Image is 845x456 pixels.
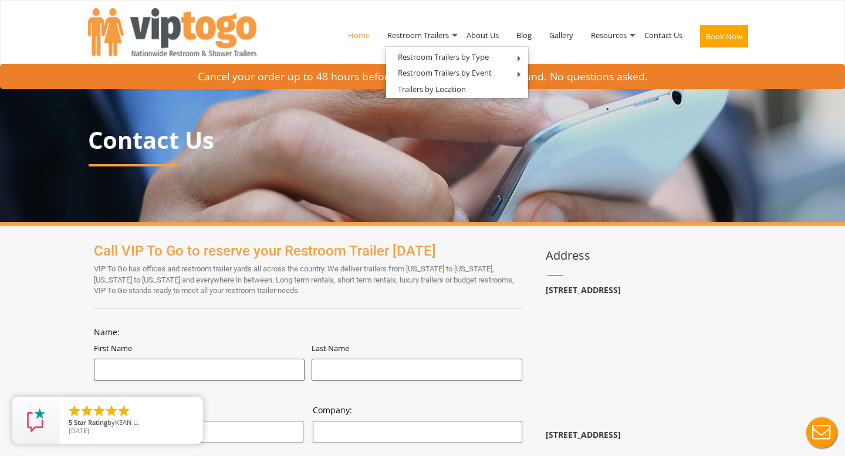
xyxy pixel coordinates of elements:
[582,5,636,66] a: Resources
[508,5,540,66] a: Blog
[69,419,194,427] span: by
[546,429,621,440] b: [STREET_ADDRESS]
[94,243,522,297] div: VIP To Go has offices and restroom trailer yards all across the country. We deliver trailers from...
[92,404,106,418] li: 
[313,404,522,416] label: Company:
[94,326,120,338] legend: Name:
[69,418,72,427] span: 5
[691,5,757,73] a: Book Now
[80,404,94,418] li: 
[540,5,582,66] a: Gallery
[312,343,522,354] label: Last Name
[386,66,503,80] a: Restroom Trailers by Event
[546,249,757,262] h3: Address
[94,343,305,354] label: First Name
[88,8,256,56] img: VIPTOGO
[386,50,501,64] a: Restroom Trailers by Type
[69,426,89,435] span: [DATE]
[88,127,757,153] p: Contact Us
[458,5,508,66] a: About Us
[636,5,691,66] a: Contact Us
[104,404,119,418] li: 
[386,82,478,97] a: Trailers by Location
[94,243,522,258] h1: Call VIP To Go to reserve your Restroom Trailer [DATE]
[117,404,131,418] li: 
[700,25,748,47] button: Book Now
[115,418,140,427] span: KEAN U.
[24,409,48,432] img: Review Rating
[798,409,845,456] button: Live Chat
[74,418,107,427] span: Star Rating
[339,5,378,66] a: Home
[67,404,82,418] li: 
[546,284,621,295] b: [STREET_ADDRESS]
[378,5,458,66] a: Restroom Trailers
